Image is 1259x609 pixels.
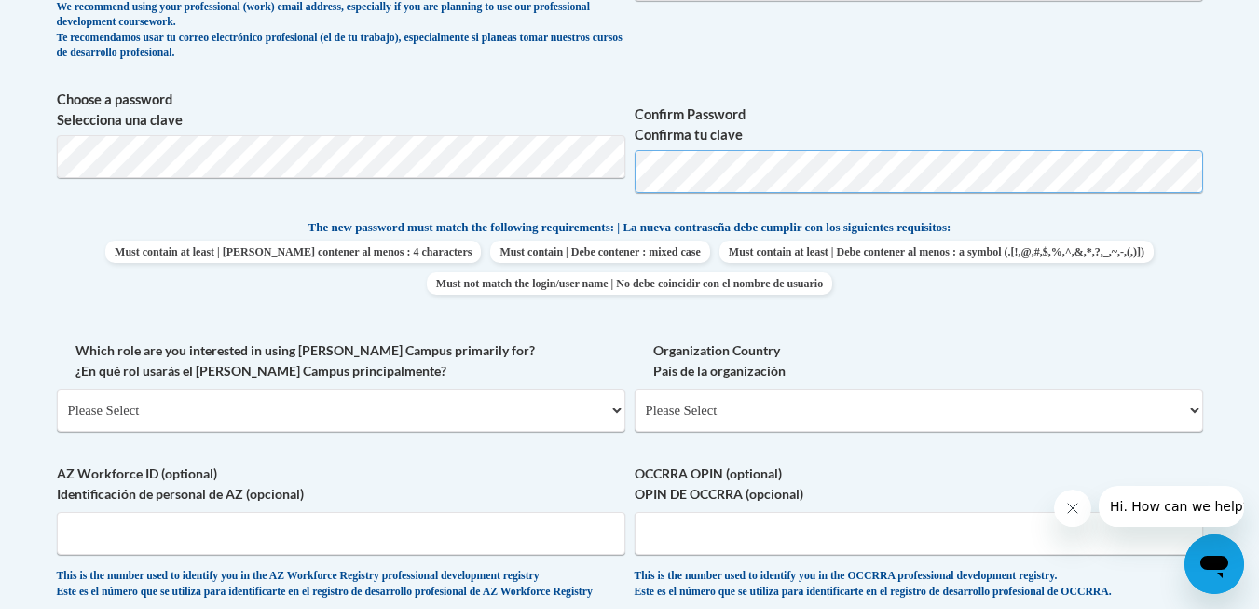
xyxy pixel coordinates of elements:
[635,464,1203,505] label: OCCRRA OPIN (optional) OPIN DE OCCRRA (opcional)
[635,569,1203,600] div: This is the number used to identify you in the OCCRRA professional development registry. Este es ...
[635,340,1203,381] label: Organization Country País de la organización
[57,90,625,131] label: Choose a password Selecciona una clave
[308,219,951,236] span: The new password must match the following requirements: | La nueva contraseña debe cumplir con lo...
[1099,486,1244,527] iframe: Message from company
[57,464,625,505] label: AZ Workforce ID (optional) Identificación de personal de AZ (opcional)
[1184,534,1244,594] iframe: Button to launch messaging window
[427,272,832,295] span: Must not match the login/user name | No debe coincidir con el nombre de usuario
[105,241,481,263] span: Must contain at least | [PERSON_NAME] contener al menos : 4 characters
[57,340,625,381] label: Which role are you interested in using [PERSON_NAME] Campus primarily for? ¿En qué rol usarás el ...
[719,241,1154,263] span: Must contain at least | Debe contener al menos : a symbol (.[!,@,#,$,%,^,&,*,?,_,~,-,(,)])
[11,13,151,28] span: Hi. How can we help?
[490,241,709,263] span: Must contain | Debe contener : mixed case
[57,569,625,600] div: This is the number used to identify you in the AZ Workforce Registry professional development reg...
[1054,490,1091,527] iframe: Close message
[635,104,1203,145] label: Confirm Password Confirma tu clave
